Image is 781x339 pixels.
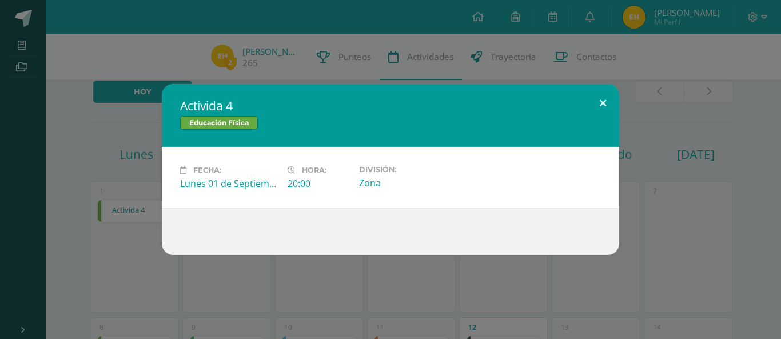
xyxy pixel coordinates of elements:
[587,84,619,123] button: Close (Esc)
[359,177,457,189] div: Zona
[180,98,601,114] h2: Activida 4
[359,165,457,174] label: División:
[302,166,326,174] span: Hora:
[180,177,278,190] div: Lunes 01 de Septiembre
[180,116,258,130] span: Educación Física
[288,177,350,190] div: 20:00
[193,166,221,174] span: Fecha:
